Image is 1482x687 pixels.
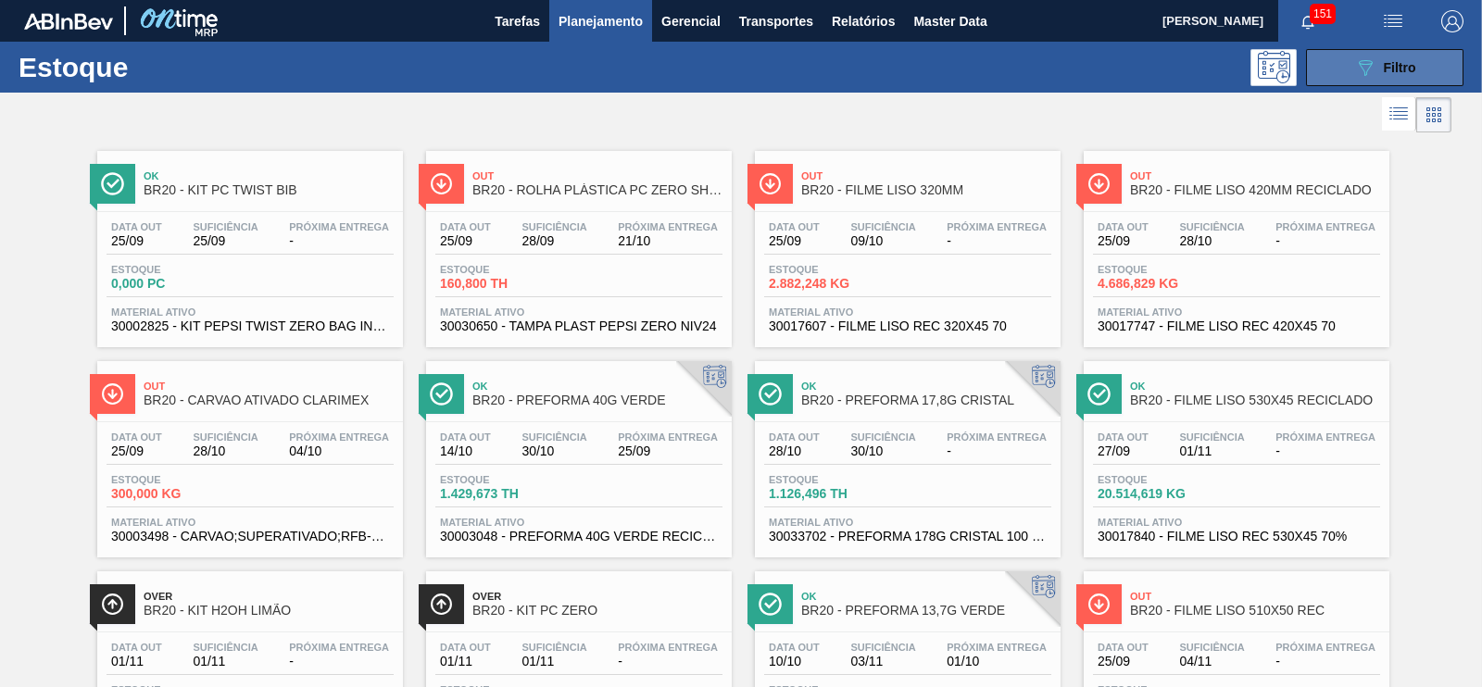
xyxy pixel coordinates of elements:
[850,642,915,653] span: Suficiência
[1098,655,1149,668] span: 25/09
[947,221,1047,232] span: Próxima Entrega
[1278,8,1338,34] button: Notificações
[440,431,491,443] span: Data out
[832,10,895,32] span: Relatórios
[1130,591,1380,602] span: Out
[741,137,1070,347] a: ÍconeOutBR20 - FILME LISO 320MMData out25/09Suficiência09/10Próxima Entrega-Estoque2.882,248 KGMa...
[769,642,820,653] span: Data out
[111,306,389,318] span: Material ativo
[144,591,394,602] span: Over
[193,655,257,668] span: 01/11
[440,655,491,668] span: 01/11
[1130,381,1380,392] span: Ok
[1098,431,1149,443] span: Data out
[83,137,412,347] a: ÍconeOkBR20 - KIT PC TWIST BIBData out25/09Suficiência25/09Próxima Entrega-Estoque0,000 PCMateria...
[111,319,389,333] span: 30002825 - KIT PEPSI TWIST ZERO BAG IN BOX NF
[440,517,718,528] span: Material ativo
[289,431,389,443] span: Próxima Entrega
[440,264,570,275] span: Estoque
[769,487,898,501] span: 1.126,496 TH
[769,277,898,291] span: 2.882,248 KG
[1098,474,1227,485] span: Estoque
[947,234,1047,248] span: -
[101,382,124,406] img: Ícone
[1384,60,1416,75] span: Filtro
[947,655,1047,668] span: 01/10
[440,444,491,458] span: 14/10
[1098,444,1149,458] span: 27/09
[1275,221,1375,232] span: Próxima Entrega
[440,234,491,248] span: 25/09
[741,347,1070,557] a: ÍconeOkBR20 - PREFORMA 17,8G CRISTALData out28/10Suficiência30/10Próxima Entrega-Estoque1.126,496...
[801,183,1051,197] span: BR20 - FILME LISO 320MM
[111,264,241,275] span: Estoque
[850,431,915,443] span: Suficiência
[111,474,241,485] span: Estoque
[289,642,389,653] span: Próxima Entrega
[144,393,394,407] span: BR20 - CARVAO ATIVADO CLARIMEX
[83,347,412,557] a: ÍconeOutBR20 - CARVAO ATIVADO CLARIMEXData out25/09Suficiência28/10Próxima Entrega04/10Estoque300...
[1275,431,1375,443] span: Próxima Entrega
[111,221,162,232] span: Data out
[24,13,113,30] img: TNhmsLtSVTkK8tSr43FrP2fwEKptu5GPRR3wAAAABJRU5ErkJggg==
[144,604,394,618] span: BR20 - KIT H2OH LIMÃO
[801,170,1051,181] span: Out
[850,221,915,232] span: Suficiência
[1275,234,1375,248] span: -
[1179,234,1244,248] span: 28/10
[1382,97,1416,132] div: Visão em Lista
[111,655,162,668] span: 01/11
[1098,264,1227,275] span: Estoque
[850,655,915,668] span: 03/11
[559,10,643,32] span: Planejamento
[769,319,1047,333] span: 30017607 - FILME LISO REC 320X45 70
[440,474,570,485] span: Estoque
[759,172,782,195] img: Ícone
[1098,642,1149,653] span: Data out
[111,530,389,543] span: 30003498 - CARVAO;SUPERATIVADO;RFB-SA1;
[1087,382,1111,406] img: Ícone
[1416,97,1451,132] div: Visão em Cards
[1306,49,1463,86] button: Filtro
[521,234,586,248] span: 28/09
[101,593,124,616] img: Ícone
[759,382,782,406] img: Ícone
[289,221,389,232] span: Próxima Entrega
[521,642,586,653] span: Suficiência
[440,642,491,653] span: Data out
[111,517,389,528] span: Material ativo
[769,655,820,668] span: 10/10
[1250,49,1297,86] div: Pogramando: nenhum usuário selecionado
[769,431,820,443] span: Data out
[1130,183,1380,197] span: BR20 - FILME LISO 420MM RECICLADO
[1098,517,1375,528] span: Material ativo
[101,172,124,195] img: Ícone
[850,444,915,458] span: 30/10
[1098,487,1227,501] span: 20.514,619 KG
[769,530,1047,543] span: 30033702 - PREFORMA 178G CRISTAL 100 RECICLADA
[618,444,718,458] span: 25/09
[801,591,1051,602] span: Ok
[1087,172,1111,195] img: Ícone
[1098,319,1375,333] span: 30017747 - FILME LISO REC 420X45 70
[111,487,241,501] span: 300,000 KG
[521,221,586,232] span: Suficiência
[1179,221,1244,232] span: Suficiência
[1087,593,1111,616] img: Ícone
[430,172,453,195] img: Ícone
[521,655,586,668] span: 01/11
[440,530,718,543] span: 30003048 - PREFORMA 40G VERDE RECICLADA
[440,306,718,318] span: Material ativo
[913,10,986,32] span: Master Data
[947,444,1047,458] span: -
[193,444,257,458] span: 28/10
[1098,306,1375,318] span: Material ativo
[144,170,394,181] span: Ok
[1441,10,1463,32] img: Logout
[1070,137,1399,347] a: ÍconeOutBR20 - FILME LISO 420MM RECICLADOData out25/09Suficiência28/10Próxima Entrega-Estoque4.68...
[618,221,718,232] span: Próxima Entrega
[1098,277,1227,291] span: 4.686,829 KG
[661,10,721,32] span: Gerencial
[495,10,540,32] span: Tarefas
[472,393,722,407] span: BR20 - PREFORMA 40G VERDE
